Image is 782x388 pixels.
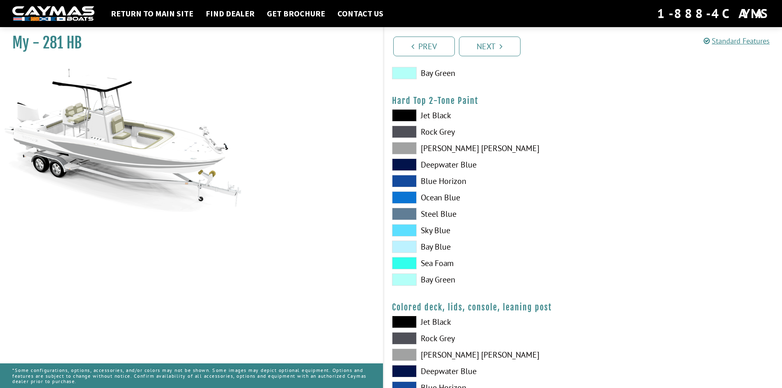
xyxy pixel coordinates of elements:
[392,302,774,312] h4: Colored deck, lids, console, leaning post
[392,349,575,361] label: [PERSON_NAME] [PERSON_NAME]
[392,67,575,79] label: Bay Green
[393,37,455,56] a: Prev
[392,158,575,171] label: Deepwater Blue
[107,8,197,19] a: Return to main site
[12,363,371,388] p: *Some configurations, options, accessories, and/or colors may not be shown. Some images may depic...
[392,257,575,269] label: Sea Foam
[392,273,575,286] label: Bay Green
[704,36,770,46] a: Standard Features
[392,142,575,154] label: [PERSON_NAME] [PERSON_NAME]
[392,365,575,377] label: Deepwater Blue
[459,37,521,56] a: Next
[392,191,575,204] label: Ocean Blue
[263,8,329,19] a: Get Brochure
[12,34,362,52] h1: My - 281 HB
[392,96,774,106] h4: Hard Top 2-Tone Paint
[12,6,94,21] img: white-logo-c9c8dbefe5ff5ceceb0f0178aa75bf4bb51f6bca0971e226c86eb53dfe498488.png
[392,316,575,328] label: Jet Black
[392,109,575,122] label: Jet Black
[392,208,575,220] label: Steel Blue
[657,5,770,23] div: 1-888-4CAYMAS
[392,332,575,344] label: Rock Grey
[333,8,388,19] a: Contact Us
[202,8,259,19] a: Find Dealer
[392,175,575,187] label: Blue Horizon
[392,241,575,253] label: Bay Blue
[392,224,575,236] label: Sky Blue
[392,126,575,138] label: Rock Grey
